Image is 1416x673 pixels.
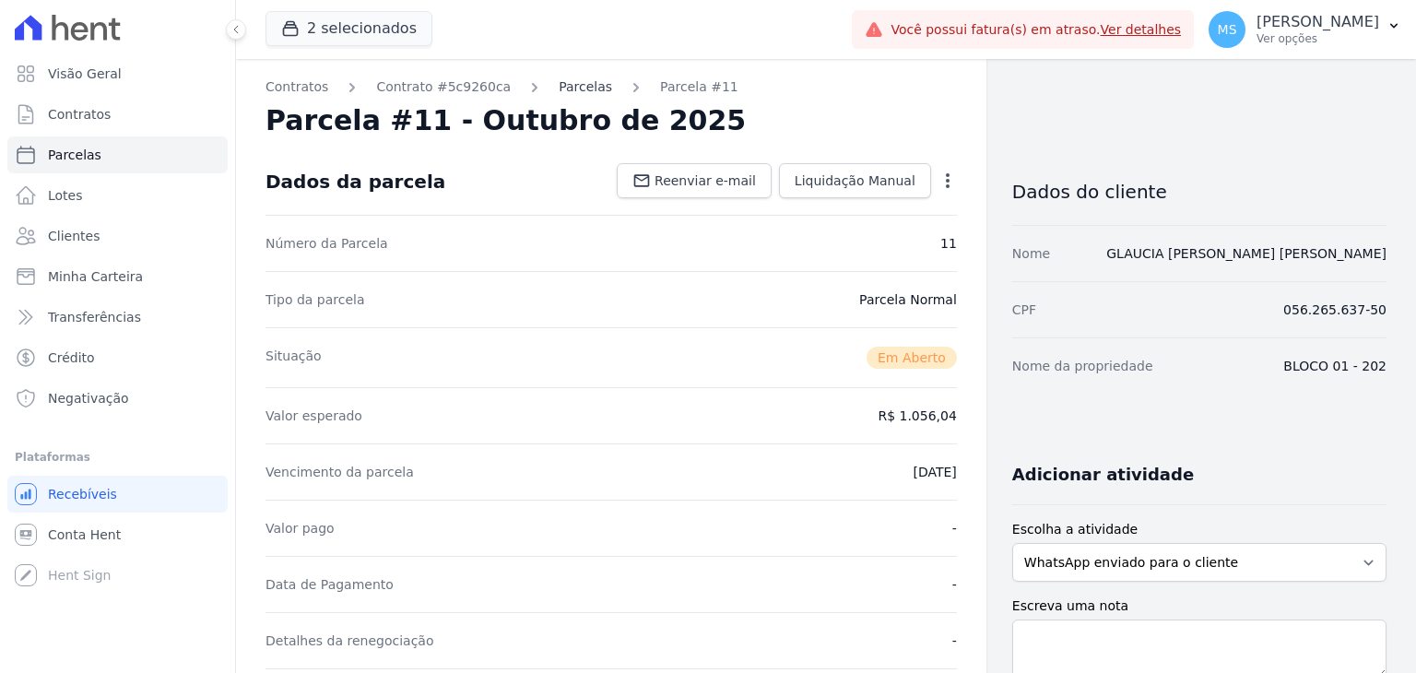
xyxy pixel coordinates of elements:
[48,389,129,407] span: Negativação
[952,575,957,594] dd: -
[1012,520,1386,539] label: Escolha a atividade
[7,55,228,92] a: Visão Geral
[952,632,957,650] dd: -
[48,105,111,124] span: Contratos
[7,339,228,376] a: Crédito
[48,186,83,205] span: Lotes
[867,347,957,369] span: Em Aberto
[265,104,746,137] h2: Parcela #11 - Outubro de 2025
[48,65,122,83] span: Visão Geral
[940,234,957,253] dd: 11
[7,177,228,214] a: Lotes
[48,227,100,245] span: Clientes
[7,136,228,173] a: Parcelas
[48,348,95,367] span: Crédito
[7,380,228,417] a: Negativação
[1012,464,1194,486] h3: Adicionar atividade
[1257,31,1379,46] p: Ver opções
[48,146,101,164] span: Parcelas
[376,77,511,97] a: Contrato #5c9260ca
[1012,301,1036,319] dt: CPF
[265,234,388,253] dt: Número da Parcela
[265,290,365,309] dt: Tipo da parcela
[7,516,228,553] a: Conta Hent
[1101,22,1182,37] a: Ver detalhes
[7,476,228,513] a: Recebíveis
[1012,357,1153,375] dt: Nome da propriedade
[265,171,445,193] div: Dados da parcela
[878,407,956,425] dd: R$ 1.056,04
[48,485,117,503] span: Recebíveis
[660,77,738,97] a: Parcela #11
[1283,301,1386,319] dd: 056.265.637-50
[1257,13,1379,31] p: [PERSON_NAME]
[891,20,1181,40] span: Você possui fatura(s) em atraso.
[559,77,612,97] a: Parcelas
[7,299,228,336] a: Transferências
[7,96,228,133] a: Contratos
[617,163,772,198] a: Reenviar e-mail
[1194,4,1416,55] button: MS [PERSON_NAME] Ver opções
[265,463,414,481] dt: Vencimento da parcela
[265,575,394,594] dt: Data de Pagamento
[795,171,915,190] span: Liquidação Manual
[265,77,957,97] nav: Breadcrumb
[1218,23,1237,36] span: MS
[859,290,957,309] dd: Parcela Normal
[1012,244,1050,263] dt: Nome
[265,77,328,97] a: Contratos
[655,171,756,190] span: Reenviar e-mail
[1283,357,1386,375] dd: BLOCO 01 - 202
[952,519,957,537] dd: -
[15,446,220,468] div: Plataformas
[48,267,143,286] span: Minha Carteira
[1106,246,1386,261] a: GLAUCIA [PERSON_NAME] [PERSON_NAME]
[7,258,228,295] a: Minha Carteira
[48,308,141,326] span: Transferências
[265,632,434,650] dt: Detalhes da renegociação
[779,163,931,198] a: Liquidação Manual
[7,218,228,254] a: Clientes
[265,407,362,425] dt: Valor esperado
[48,525,121,544] span: Conta Hent
[913,463,956,481] dd: [DATE]
[1012,181,1386,203] h3: Dados do cliente
[265,11,432,46] button: 2 selecionados
[265,347,322,369] dt: Situação
[1012,596,1386,616] label: Escreva uma nota
[265,519,335,537] dt: Valor pago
